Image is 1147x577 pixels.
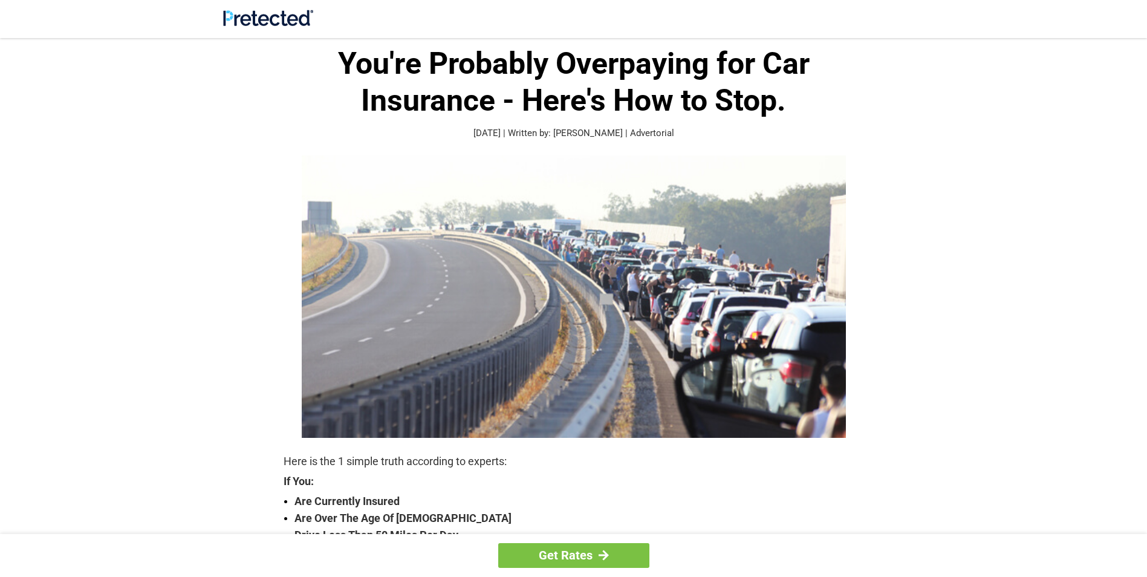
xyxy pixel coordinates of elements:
p: Here is the 1 simple truth according to experts: [284,453,864,470]
a: Site Logo [223,17,313,28]
strong: Are Currently Insured [294,493,864,510]
strong: Drive Less Than 50 Miles Per Day [294,527,864,544]
strong: If You: [284,476,864,487]
p: [DATE] | Written by: [PERSON_NAME] | Advertorial [284,126,864,140]
h1: You're Probably Overpaying for Car Insurance - Here's How to Stop. [284,45,864,119]
strong: Are Over The Age Of [DEMOGRAPHIC_DATA] [294,510,864,527]
a: Get Rates [498,543,649,568]
img: Site Logo [223,10,313,26]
